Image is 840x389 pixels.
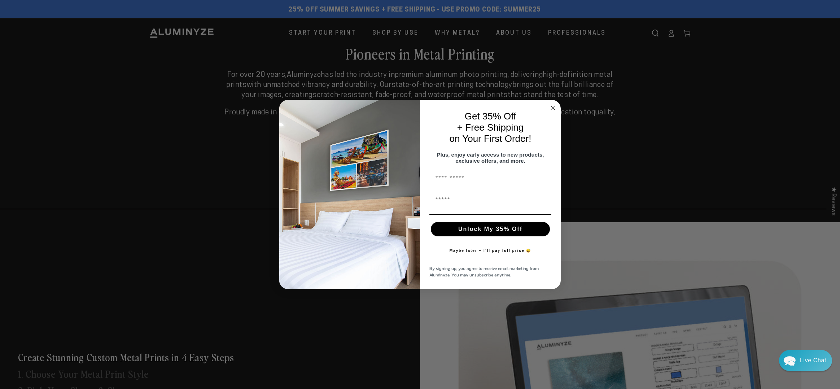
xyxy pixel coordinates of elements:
[429,214,551,215] img: underline
[779,350,832,371] div: Chat widget toggle
[431,222,550,236] button: Unlock My 35% Off
[457,122,524,133] span: + Free Shipping
[450,133,531,144] span: on Your First Order!
[446,244,535,258] button: Maybe later – I’ll pay full price 😅
[279,100,420,289] img: 728e4f65-7e6c-44e2-b7d1-0292a396982f.jpeg
[429,265,539,278] span: By signing up, you agree to receive email marketing from Aluminyze. You may unsubscribe anytime.
[465,111,516,122] span: Get 35% Off
[437,152,544,164] span: Plus, enjoy early access to new products, exclusive offers, and more.
[548,104,557,112] button: Close dialog
[800,350,826,371] div: Contact Us Directly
